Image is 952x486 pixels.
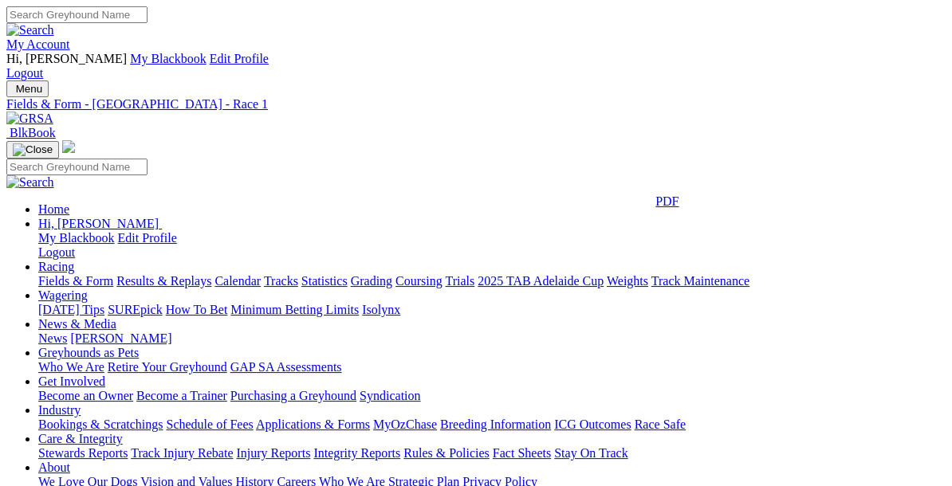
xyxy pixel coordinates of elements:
[6,80,49,97] button: Toggle navigation
[6,52,127,65] span: Hi, [PERSON_NAME]
[136,389,227,402] a: Become a Trainer
[38,245,75,259] a: Logout
[38,317,116,331] a: News & Media
[230,303,359,316] a: Minimum Betting Limits
[38,231,115,245] a: My Blackbook
[116,274,211,288] a: Results & Replays
[38,446,946,461] div: Care & Integrity
[108,360,227,374] a: Retire Your Greyhound
[6,126,56,139] a: BlkBook
[651,274,749,288] a: Track Maintenance
[6,97,946,112] a: Fields & Form - [GEOGRAPHIC_DATA] - Race 1
[108,303,162,316] a: SUREpick
[38,217,162,230] a: Hi, [PERSON_NAME]
[166,417,253,431] a: Schedule of Fees
[210,52,269,65] a: Edit Profile
[6,159,148,175] input: Search
[362,303,400,316] a: Isolynx
[38,231,946,260] div: Hi, [PERSON_NAME]
[493,446,551,460] a: Fact Sheets
[130,52,207,65] a: My Blackbook
[6,6,148,23] input: Search
[230,389,356,402] a: Purchasing a Greyhound
[38,274,946,288] div: Racing
[351,274,392,288] a: Grading
[403,446,490,460] a: Rules & Policies
[395,274,443,288] a: Coursing
[373,417,437,431] a: MyOzChase
[13,143,53,156] img: Close
[38,374,105,388] a: Get Involved
[38,417,946,432] div: Industry
[6,23,54,37] img: Search
[38,331,946,346] div: News & Media
[214,274,261,288] a: Calendar
[478,274,604,288] a: 2025 TAB Adelaide Cup
[554,446,627,460] a: Stay On Track
[440,417,551,431] a: Breeding Information
[445,274,474,288] a: Trials
[38,403,81,417] a: Industry
[360,389,420,402] a: Syndication
[38,389,133,402] a: Become an Owner
[236,446,310,460] a: Injury Reports
[38,389,946,403] div: Get Involved
[634,417,685,431] a: Race Safe
[166,303,228,316] a: How To Bet
[6,141,59,159] button: Toggle navigation
[38,331,67,345] a: News
[38,260,74,273] a: Racing
[38,360,104,374] a: Who We Are
[38,303,104,316] a: [DATE] Tips
[38,360,946,374] div: Greyhounds as Pets
[70,331,171,345] a: [PERSON_NAME]
[38,417,163,431] a: Bookings & Scratchings
[38,303,946,317] div: Wagering
[38,202,69,216] a: Home
[118,231,177,245] a: Edit Profile
[6,66,43,80] a: Logout
[264,274,298,288] a: Tracks
[6,112,53,126] img: GRSA
[256,417,370,431] a: Applications & Forms
[301,274,348,288] a: Statistics
[655,194,679,208] a: PDF
[6,37,70,51] a: My Account
[554,417,631,431] a: ICG Outcomes
[38,432,123,445] a: Care & Integrity
[38,274,113,288] a: Fields & Form
[62,140,75,153] img: logo-grsa-white.png
[313,446,400,460] a: Integrity Reports
[16,83,42,95] span: Menu
[38,346,139,359] a: Greyhounds as Pets
[38,217,159,230] span: Hi, [PERSON_NAME]
[38,288,88,302] a: Wagering
[607,274,648,288] a: Weights
[38,461,70,474] a: About
[131,446,233,460] a: Track Injury Rebate
[230,360,342,374] a: GAP SA Assessments
[6,175,54,190] img: Search
[10,126,56,139] span: BlkBook
[38,446,128,460] a: Stewards Reports
[655,194,679,209] div: Download
[6,52,946,80] div: My Account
